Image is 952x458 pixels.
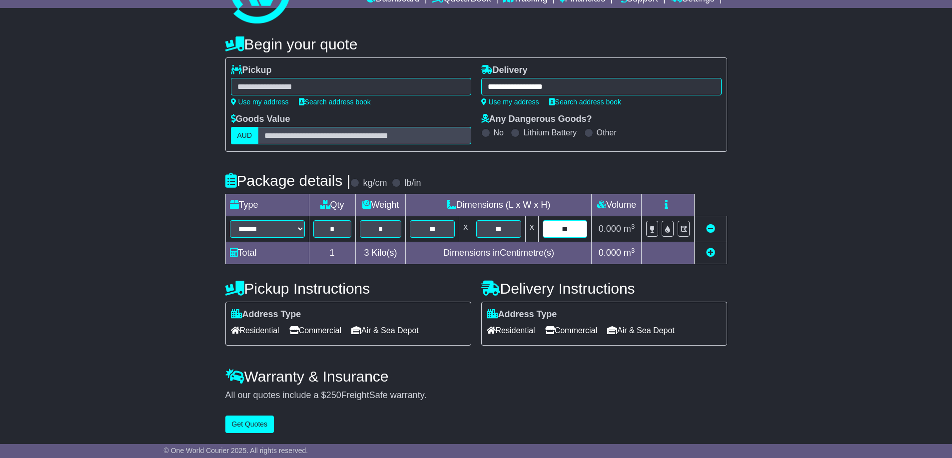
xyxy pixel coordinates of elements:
td: Volume [592,194,642,216]
td: 1 [309,242,355,264]
td: x [459,216,472,242]
span: Residential [231,323,279,338]
span: 0.000 [599,224,621,234]
sup: 3 [631,247,635,254]
sup: 3 [631,223,635,230]
label: Pickup [231,65,272,76]
h4: Begin your quote [225,36,727,52]
label: AUD [231,127,259,144]
td: Qty [309,194,355,216]
td: Dimensions in Centimetre(s) [406,242,592,264]
a: Remove this item [706,224,715,234]
h4: Pickup Instructions [225,280,471,297]
label: Other [597,128,617,137]
span: Air & Sea Depot [607,323,675,338]
span: Commercial [289,323,341,338]
span: 250 [326,390,341,400]
button: Get Quotes [225,416,274,433]
h4: Warranty & Insurance [225,368,727,385]
label: Goods Value [231,114,290,125]
span: Commercial [545,323,597,338]
label: lb/in [404,178,421,189]
h4: Delivery Instructions [481,280,727,297]
a: Search address book [299,98,371,106]
span: m [624,248,635,258]
a: Add new item [706,248,715,258]
label: Address Type [487,309,557,320]
label: No [494,128,504,137]
span: m [624,224,635,234]
span: © One World Courier 2025. All rights reserved. [164,447,308,455]
td: Total [225,242,309,264]
td: Type [225,194,309,216]
label: Address Type [231,309,301,320]
a: Use my address [231,98,289,106]
div: All our quotes include a $ FreightSafe warranty. [225,390,727,401]
label: Any Dangerous Goods? [481,114,592,125]
td: Weight [355,194,406,216]
a: Use my address [481,98,539,106]
h4: Package details | [225,172,351,189]
label: Lithium Battery [523,128,577,137]
a: Search address book [549,98,621,106]
label: Delivery [481,65,528,76]
td: Dimensions (L x W x H) [406,194,592,216]
span: 0.000 [599,248,621,258]
span: 3 [364,248,369,258]
td: Kilo(s) [355,242,406,264]
span: Residential [487,323,535,338]
label: kg/cm [363,178,387,189]
span: Air & Sea Depot [351,323,419,338]
td: x [525,216,538,242]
